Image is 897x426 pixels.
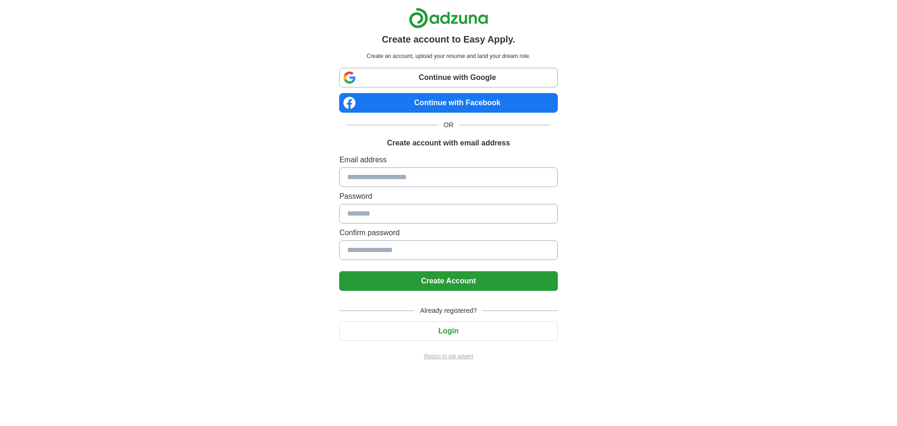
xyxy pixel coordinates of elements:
a: Continue with Google [339,68,557,87]
a: Return to job advert [339,352,557,361]
h1: Create account with email address [387,137,510,149]
span: Already registered? [414,306,482,316]
button: Create Account [339,271,557,291]
label: Confirm password [339,227,557,238]
a: Login [339,327,557,335]
h1: Create account to Easy Apply. [382,32,515,46]
p: Create an account, upload your resume and land your dream role. [341,52,555,60]
button: Login [339,321,557,341]
label: Email address [339,154,557,166]
span: OR [438,120,459,130]
img: Adzuna logo [409,7,488,29]
label: Password [339,191,557,202]
a: Continue with Facebook [339,93,557,113]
